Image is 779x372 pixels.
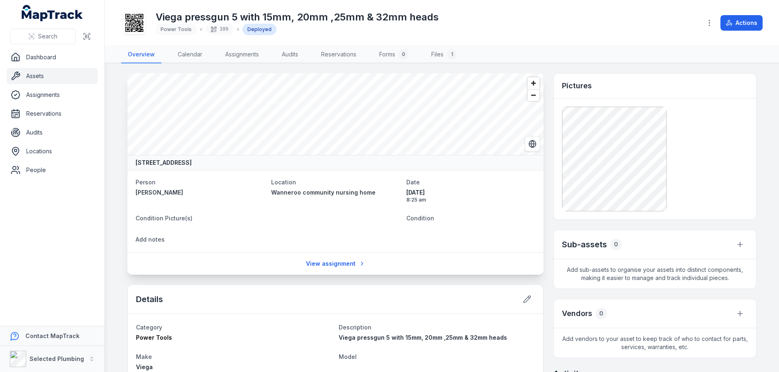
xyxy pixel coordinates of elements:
span: Viega pressgun 5 with 15mm, 20mm ,25mm & 32mm heads [339,334,507,341]
span: Condition Picture(s) [136,215,192,222]
h3: Vendors [562,308,592,319]
a: Dashboard [7,49,98,65]
span: Model [339,353,357,360]
a: Files1 [425,46,463,63]
span: Person [136,179,156,186]
a: Assets [7,68,98,84]
button: Search [10,29,76,44]
h2: Sub-assets [562,239,607,250]
button: Zoom out [528,89,539,101]
a: Locations [7,143,98,159]
span: Make [136,353,152,360]
span: [DATE] [406,188,535,197]
span: Add vendors to your asset to keep track of who to contact for parts, services, warranties, etc. [554,328,756,358]
a: Assignments [219,46,265,63]
a: MapTrack [22,5,83,21]
strong: Selected Plumbing [29,355,84,362]
a: People [7,162,98,178]
span: Power Tools [136,334,172,341]
a: View assignment [301,256,371,271]
button: Switch to Satellite View [525,136,540,152]
span: Power Tools [161,26,192,32]
span: Date [406,179,420,186]
div: 0 [399,49,408,59]
canvas: Map [127,73,543,155]
strong: [STREET_ADDRESS] [136,159,192,167]
span: Condition [406,215,434,222]
a: Reservations [315,46,363,63]
div: 399 [206,24,233,35]
a: Audits [275,46,305,63]
span: Category [136,324,162,331]
span: Viega [136,363,153,370]
h2: Details [136,294,163,305]
a: Reservations [7,105,98,122]
a: [PERSON_NAME] [136,188,265,197]
a: Wanneroo community nursing home [271,188,400,197]
span: Add sub-assets to organise your assets into distinct components, making it easier to manage and t... [554,259,756,289]
div: 0 [610,239,622,250]
h3: Pictures [562,80,592,92]
span: Description [339,324,371,331]
button: Actions [720,15,763,31]
a: Assignments [7,87,98,103]
strong: Contact MapTrack [25,332,79,339]
span: Location [271,179,296,186]
div: Deployed [242,24,276,35]
span: Wanneroo community nursing home [271,189,376,196]
time: 8/26/2025, 8:25:58 AM [406,188,535,203]
span: 8:25 am [406,197,535,203]
a: Forms0 [373,46,415,63]
span: Add notes [136,236,165,243]
button: Zoom in [528,77,539,89]
a: Calendar [171,46,209,63]
div: 1 [447,49,457,59]
div: 0 [596,308,607,319]
a: Overview [121,46,161,63]
a: Audits [7,124,98,141]
span: Search [38,32,57,40]
h1: Viega pressgun 5 with 15mm, 20mm ,25mm & 32mm heads [156,11,439,24]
